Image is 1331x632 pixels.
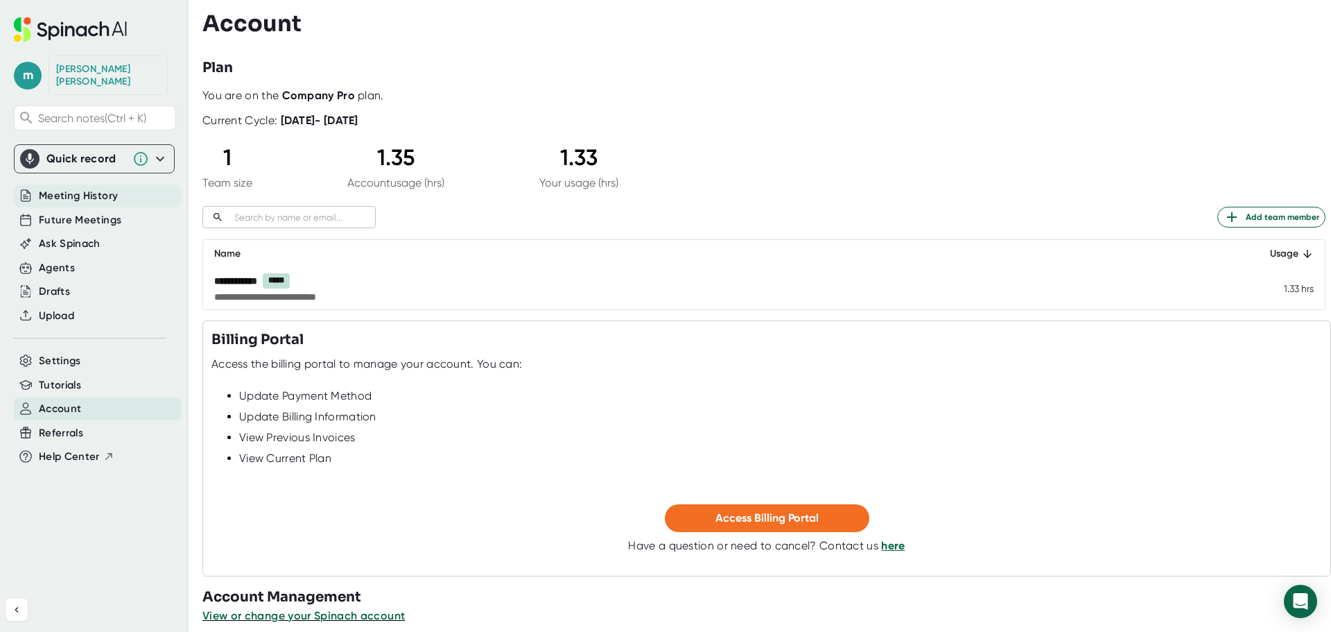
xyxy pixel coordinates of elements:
[38,112,172,125] span: Search notes (Ctrl + K)
[6,599,28,621] button: Collapse sidebar
[202,176,252,189] div: Team size
[665,504,869,532] button: Access Billing Portal
[539,176,618,189] div: Your usage (hrs)
[282,89,355,102] b: Company Pro
[347,176,444,189] div: Account usage (hrs)
[202,587,1331,608] h3: Account Management
[239,452,1322,466] div: View Current Plan
[46,152,125,166] div: Quick record
[39,425,83,441] button: Referrals
[14,62,42,89] span: m
[39,284,70,300] button: Drafts
[281,114,358,127] b: [DATE] - [DATE]
[202,10,302,37] h3: Account
[202,58,233,78] h3: Plan
[39,260,75,276] button: Agents
[881,539,905,552] a: here
[1224,209,1319,225] span: Add team member
[239,410,1322,424] div: Update Billing Information
[202,144,252,171] div: 1
[214,246,925,262] div: Name
[39,377,81,393] button: Tutorials
[347,144,444,171] div: 1.35
[202,89,1325,103] div: You are on the plan.
[39,212,121,228] button: Future Meetings
[39,401,81,417] button: Account
[239,431,1322,445] div: View Previous Invoices
[39,236,101,252] button: Ask Spinach
[628,539,905,553] div: Have a question or need to cancel? Contact us
[39,188,118,204] button: Meeting History
[947,246,1314,262] div: Usage
[239,389,1322,403] div: Update Payment Method
[39,308,74,324] button: Upload
[39,353,81,369] button: Settings
[211,357,522,371] div: Access the billing portal to manage your account. You can:
[202,608,405,624] button: View or change your Spinach account
[936,268,1325,309] td: 1.33 hrs
[202,609,405,622] span: View or change your Spinach account
[715,511,819,524] span: Access Billing Portal
[229,210,376,225] input: Search by name or email...
[56,63,160,87] div: Mike Winkler
[211,330,304,350] h3: Billing Portal
[20,145,168,173] div: Quick record
[39,449,100,465] span: Help Center
[202,114,358,128] div: Current Cycle:
[39,449,114,465] button: Help Center
[1217,207,1325,228] button: Add team member
[539,144,618,171] div: 1.33
[1284,585,1317,618] div: Open Intercom Messenger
